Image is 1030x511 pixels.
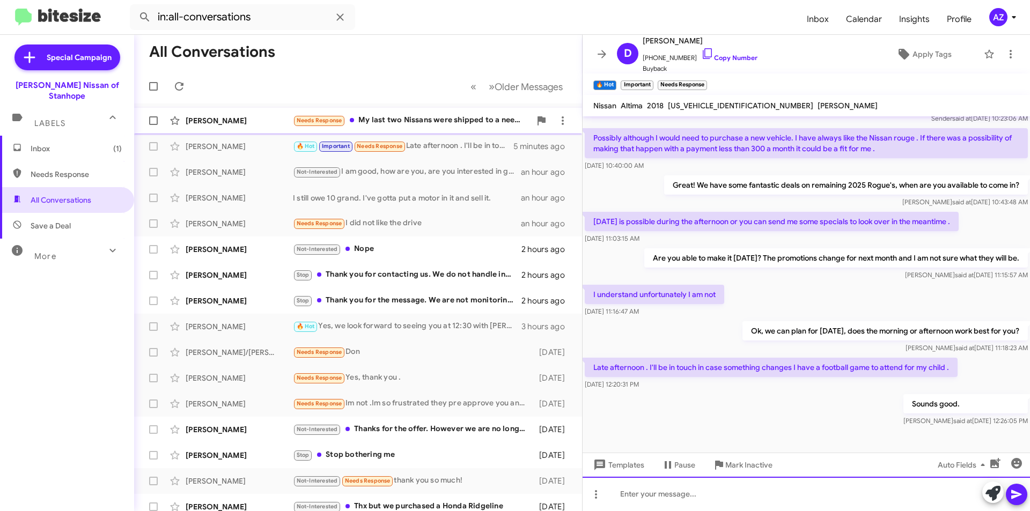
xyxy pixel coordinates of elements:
div: [PERSON_NAME] [186,321,293,332]
div: I am good, how are you, are you interested in getting into another vehicle? I have some great spe... [293,166,521,178]
span: Stop [297,271,310,278]
span: Needs Response [31,169,122,180]
span: Needs Response [297,400,342,407]
button: Auto Fields [929,455,998,475]
span: Important [322,143,350,150]
span: [PERSON_NAME] [DATE] 11:15:57 AM [905,271,1028,279]
div: Thank you for the message. We are not monitoring this line for text messaging. If this is an emer... [293,294,521,307]
span: Save a Deal [31,220,71,231]
div: I still owe 10 grand. I've gotta put a motor in it and sell it. [293,192,521,203]
input: Search [130,4,355,30]
div: Im not .Im so frustrated they pre approve you and the banks that the dealers do business they ask... [293,397,534,410]
div: Late afternoon . I'll be in touch in case something changes I have a football game to attend for ... [293,140,513,152]
span: Needs Response [297,374,342,381]
div: Thank you for contacting us. We do not handle inbound text messaging on this number Reply STOP to... [293,269,521,281]
p: Possibly although I would need to purchase a new vehicle. I have always like the Nissan rouge . I... [585,128,1028,158]
p: Late afternoon . I'll be in touch in case something changes I have a football game to attend for ... [585,358,958,377]
div: [DATE] [534,373,573,383]
span: Not-Interested [297,477,338,484]
p: Ok, we can plan for [DATE], does the morning or afternoon work best for you? [742,321,1028,340]
div: Nope [293,243,521,255]
p: [DATE] is possible during the afternoon or you can send me some specials to look over in the mean... [585,212,959,231]
div: thank you so much! [293,475,534,487]
a: Calendar [837,4,891,35]
a: Insights [891,4,938,35]
button: Templates [583,455,653,475]
div: 3 hours ago [521,321,573,332]
div: 5 minutes ago [513,141,573,152]
span: Apply Tags [913,45,952,64]
span: said at [952,114,971,122]
button: Next [482,76,569,98]
span: Auto Fields [938,455,989,475]
span: [DATE] 11:03:15 AM [585,234,639,242]
div: [PERSON_NAME] [186,450,293,461]
span: Not-Interested [297,246,338,253]
p: Great! We have some fantastic deals on remaining 2025 Rogue's, when are you available to come in? [664,175,1028,195]
div: 2 hours ago [521,270,573,280]
span: Buyback [643,63,757,74]
div: [PERSON_NAME] [186,373,293,383]
nav: Page navigation example [465,76,569,98]
span: [PHONE_NUMBER] [643,47,757,63]
a: Profile [938,4,980,35]
div: [PERSON_NAME] [186,192,293,203]
div: an hour ago [521,192,573,203]
div: [DATE] [534,398,573,409]
div: I did not like the drive [293,217,521,229]
span: Labels [34,119,65,128]
span: Older Messages [495,81,563,93]
span: Not-Interested [297,503,338,510]
span: Altima [621,101,643,110]
span: More [34,251,56,261]
p: Are you able to make it [DATE]? The promotions change for next month and I am not sure what they ... [644,248,1028,268]
span: 2018 [647,101,664,110]
div: [DATE] [534,424,573,435]
div: [PERSON_NAME] [186,115,293,126]
div: [PERSON_NAME] [186,295,293,306]
div: [PERSON_NAME]/[PERSON_NAME] [186,347,293,358]
span: [DATE] 10:40:00 AM [585,161,644,169]
div: My last two Nissans were shipped to a needy relative in [GEOGRAPHIC_DATA]. [293,114,531,127]
div: an hour ago [521,167,573,177]
div: [DATE] [534,450,573,461]
div: [DATE] [534,347,573,358]
span: 🔥 Hot [297,323,315,330]
button: Apply Tags [869,45,979,64]
div: [PERSON_NAME] [186,244,293,255]
span: D [624,45,632,62]
h1: All Conversations [149,43,275,61]
span: Needs Response [357,143,402,150]
div: Yes, thank you . [293,372,534,384]
span: Stop [297,297,310,304]
div: [DATE] [534,476,573,486]
span: [US_VEHICLE_IDENTIFICATION_NUMBER] [668,101,813,110]
span: Templates [591,455,644,475]
div: Don [293,346,534,358]
small: 🔥 Hot [593,80,616,90]
div: AZ [989,8,1007,26]
span: « [470,80,476,93]
span: Not-Interested [297,168,338,175]
div: 2 hours ago [521,244,573,255]
span: said at [952,198,971,206]
span: » [489,80,495,93]
button: Previous [464,76,483,98]
span: Stop [297,451,310,458]
div: [PERSON_NAME] [186,270,293,280]
div: [PERSON_NAME] [186,398,293,409]
div: Thanks for the offer. However we are no longer in the market. [293,423,534,435]
span: [DATE] 11:16:47 AM [585,307,639,315]
span: (1) [113,143,122,154]
div: Stop bothering me [293,449,534,461]
span: Needs Response [345,477,391,484]
div: [PERSON_NAME] [186,476,293,486]
span: Sender [DATE] 10:23:06 AM [931,114,1028,122]
span: [PERSON_NAME] [DATE] 12:26:05 PM [903,417,1028,425]
span: Special Campaign [47,52,112,63]
div: an hour ago [521,218,573,229]
button: Pause [653,455,704,475]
